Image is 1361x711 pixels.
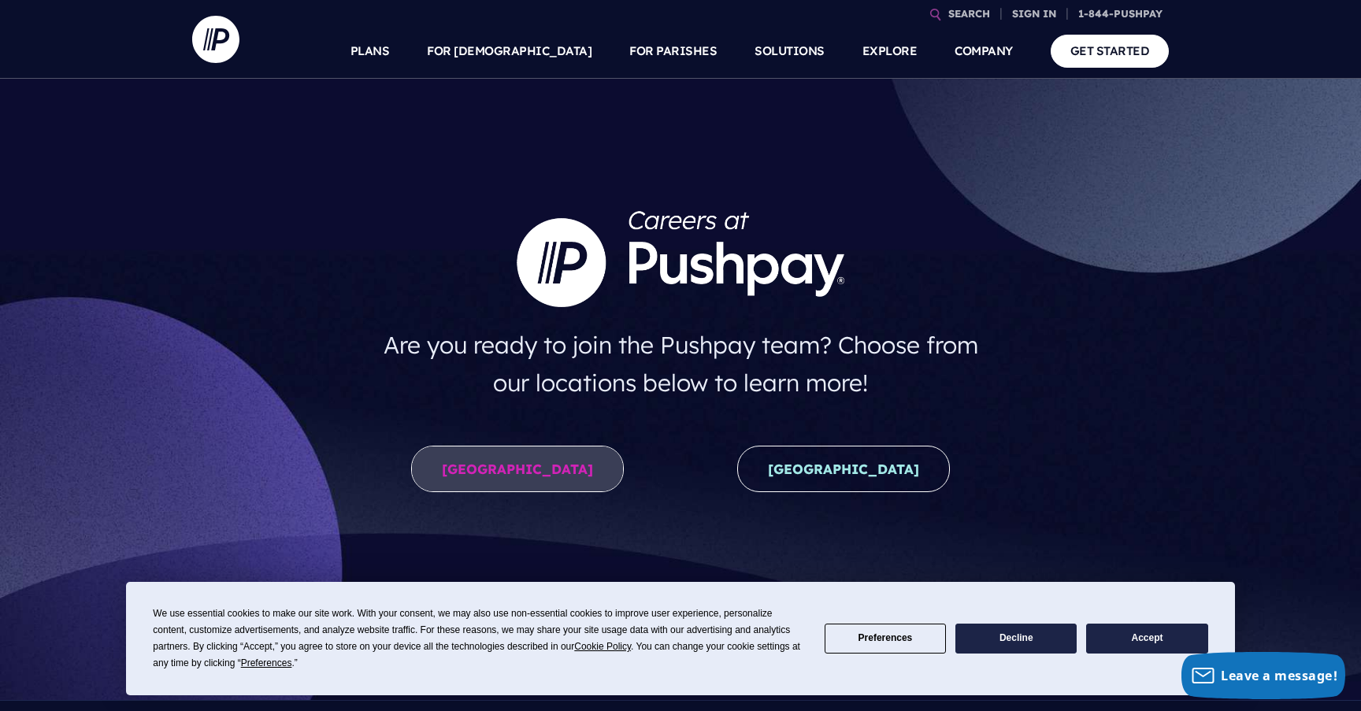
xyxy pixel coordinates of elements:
[427,24,591,79] a: FOR [DEMOGRAPHIC_DATA]
[1181,652,1345,699] button: Leave a message!
[574,641,631,652] span: Cookie Policy
[1051,35,1170,67] a: GET STARTED
[1221,667,1337,684] span: Leave a message!
[955,624,1077,654] button: Decline
[368,320,994,408] h4: Are you ready to join the Pushpay team? Choose from our locations below to learn more!
[126,582,1235,695] div: Cookie Consent Prompt
[241,657,292,668] span: Preferences
[629,24,717,79] a: FOR PARISHES
[862,24,918,79] a: EXPLORE
[350,24,390,79] a: PLANS
[755,24,825,79] a: SOLUTIONS
[825,624,946,654] button: Preferences
[737,446,950,492] a: [GEOGRAPHIC_DATA]
[955,24,1013,79] a: COMPANY
[411,446,624,492] a: [GEOGRAPHIC_DATA]
[1086,624,1207,654] button: Accept
[153,605,805,672] div: We use essential cookies to make our site work. With your consent, we may also use non-essential ...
